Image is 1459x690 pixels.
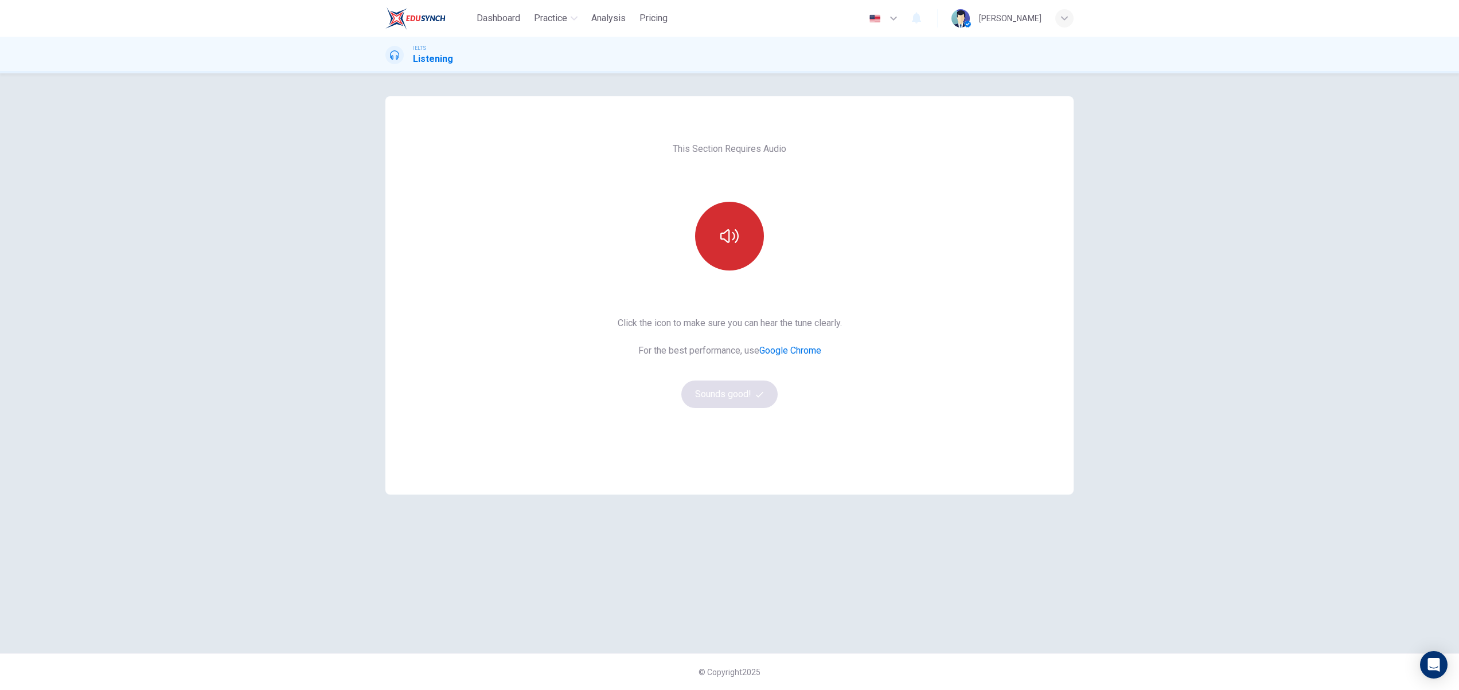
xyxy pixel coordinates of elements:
span: Practice [534,11,567,25]
button: Dashboard [472,8,525,29]
span: Click the icon to make sure you can hear the tune clearly. [618,316,842,330]
img: Profile picture [951,9,970,28]
a: EduSynch logo [385,7,472,30]
span: © Copyright 2025 [699,668,760,677]
a: Google Chrome [759,345,821,356]
div: Open Intercom Messenger [1420,651,1448,679]
span: For the best performance, use [618,344,842,358]
img: en [868,14,882,23]
button: Practice [529,8,582,29]
span: Dashboard [477,11,520,25]
h1: Listening [413,52,453,66]
span: This Section Requires Audio [673,142,786,156]
button: Pricing [635,8,672,29]
span: Analysis [591,11,626,25]
span: IELTS [413,44,426,52]
div: [PERSON_NAME] [979,11,1041,25]
span: Pricing [639,11,668,25]
button: Analysis [587,8,630,29]
img: EduSynch logo [385,7,446,30]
